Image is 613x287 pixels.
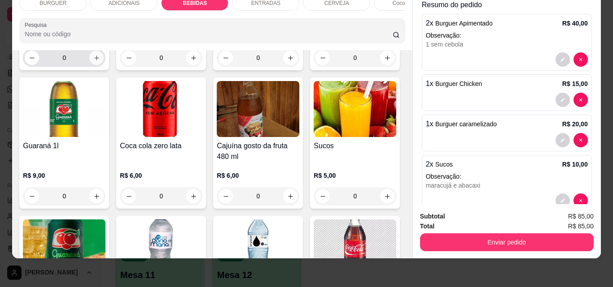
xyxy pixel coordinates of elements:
[426,159,453,170] p: 2 x
[315,51,330,65] button: decrease-product-quantity
[556,193,570,208] button: decrease-product-quantity
[25,189,39,203] button: decrease-product-quantity
[420,213,445,220] strong: Subtotal
[186,51,201,65] button: increase-product-quantity
[435,20,493,27] span: Burguer Apimentado
[219,189,233,203] button: decrease-product-quantity
[120,141,202,151] h4: Coca cola zero lata
[426,18,493,29] p: 2 x
[186,189,201,203] button: increase-product-quantity
[315,189,330,203] button: decrease-product-quantity
[380,51,394,65] button: increase-product-quantity
[122,51,136,65] button: decrease-product-quantity
[574,93,588,107] button: decrease-product-quantity
[426,40,588,49] div: 1 sem cebola
[120,81,202,137] img: product-image
[574,52,588,67] button: decrease-product-quantity
[435,161,453,168] span: Sucos
[556,52,570,67] button: decrease-product-quantity
[25,21,50,29] label: Pesquisa
[89,189,104,203] button: increase-product-quantity
[435,120,497,128] span: Burguer caramelizado
[426,31,588,40] p: Observação:
[23,141,105,151] h4: Guaraná 1l
[25,30,393,39] input: Pesquisa
[380,189,394,203] button: increase-product-quantity
[122,189,136,203] button: decrease-product-quantity
[568,221,594,231] span: R$ 85,00
[217,171,299,180] p: R$ 6,00
[568,211,594,221] span: R$ 85,00
[120,171,202,180] p: R$ 6,00
[23,81,105,137] img: product-image
[314,81,396,137] img: product-image
[556,133,570,147] button: decrease-product-quantity
[556,93,570,107] button: decrease-product-quantity
[217,219,299,275] img: product-image
[314,171,396,180] p: R$ 5,00
[562,79,588,88] p: R$ 15,00
[562,19,588,28] p: R$ 40,00
[219,51,233,65] button: decrease-product-quantity
[283,189,298,203] button: increase-product-quantity
[426,181,588,190] div: maracujá e abacaxi
[23,219,105,275] img: product-image
[574,193,588,208] button: decrease-product-quantity
[314,141,396,151] h4: Sucos
[217,141,299,162] h4: Cajuína gosto da fruta 480 ml
[426,78,482,89] p: 1 x
[314,219,396,275] img: product-image
[217,81,299,137] img: product-image
[25,51,39,65] button: decrease-product-quantity
[283,51,298,65] button: increase-product-quantity
[420,223,434,230] strong: Total
[435,80,482,87] span: Burguer Chicken
[562,120,588,129] p: R$ 20,00
[426,172,588,181] p: Observação:
[426,119,497,129] p: 1 x
[574,133,588,147] button: decrease-product-quantity
[23,171,105,180] p: R$ 9,00
[562,160,588,169] p: R$ 10,00
[89,51,104,65] button: increase-product-quantity
[120,219,202,275] img: product-image
[420,233,594,251] button: Enviar pedido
